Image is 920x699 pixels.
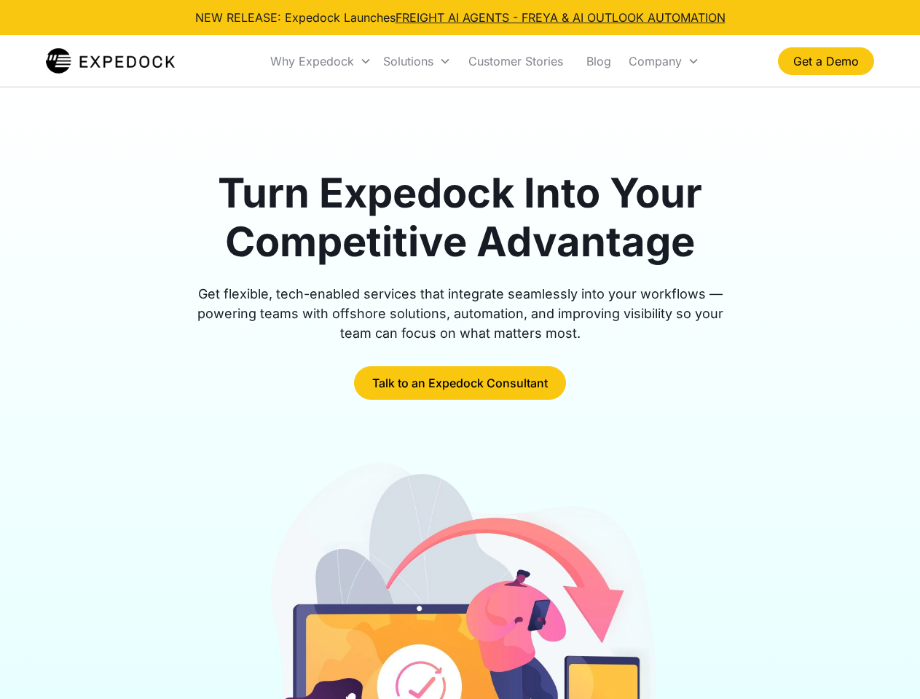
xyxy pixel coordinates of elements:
[46,47,175,76] img: Expedock Logo
[396,10,726,25] a: FREIGHT AI AGENTS - FREYA & AI OUTLOOK AUTOMATION
[383,54,433,68] div: Solutions
[354,366,566,400] a: Talk to an Expedock Consultant
[457,36,575,86] a: Customer Stories
[778,47,874,75] a: Get a Demo
[181,169,740,266] h1: Turn Expedock Into Your Competitive Advantage
[264,36,377,86] div: Why Expedock
[270,54,354,68] div: Why Expedock
[575,36,623,86] a: Blog
[181,284,740,343] div: Get flexible, tech-enabled services that integrate seamlessly into your workflows — powering team...
[629,54,682,68] div: Company
[847,629,920,699] iframe: Chat Widget
[46,47,175,76] a: home
[195,9,726,26] div: NEW RELEASE: Expedock Launches
[377,36,457,86] div: Solutions
[623,36,705,86] div: Company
